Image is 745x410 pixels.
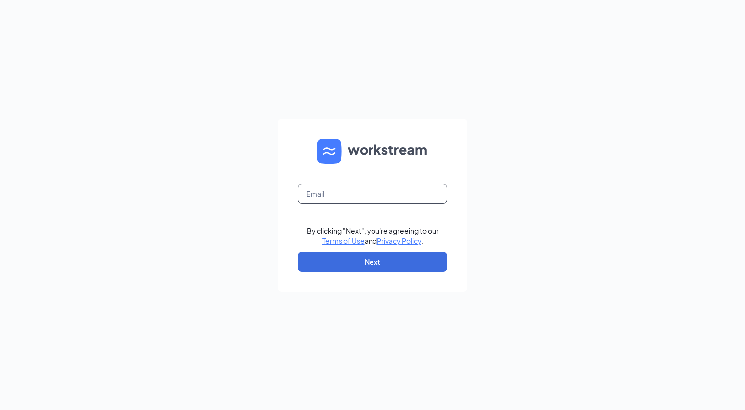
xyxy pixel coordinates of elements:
[377,236,421,245] a: Privacy Policy
[322,236,365,245] a: Terms of Use
[298,252,447,272] button: Next
[298,184,447,204] input: Email
[307,226,439,246] div: By clicking "Next", you're agreeing to our and .
[317,139,428,164] img: WS logo and Workstream text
